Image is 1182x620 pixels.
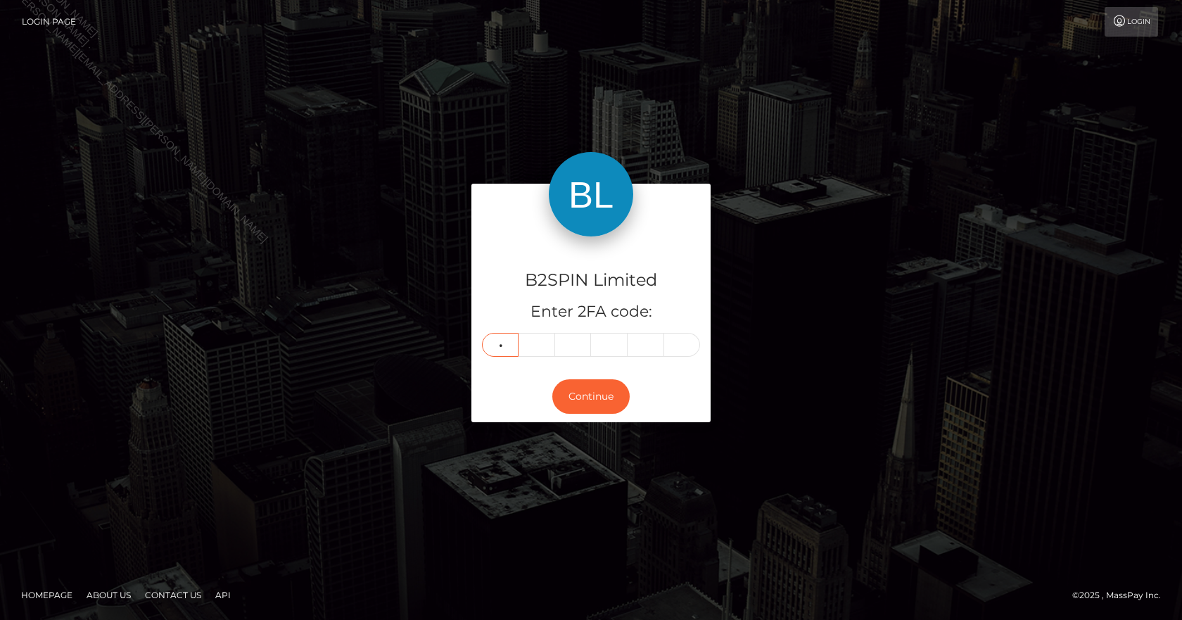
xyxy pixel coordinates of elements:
[210,584,236,606] a: API
[81,584,136,606] a: About Us
[139,584,207,606] a: Contact Us
[22,7,76,37] a: Login Page
[1072,588,1171,603] div: © 2025 , MassPay Inc.
[15,584,78,606] a: Homepage
[549,152,633,236] img: B2SPIN Limited
[1105,7,1158,37] a: Login
[482,301,700,323] h5: Enter 2FA code:
[482,268,700,293] h4: B2SPIN Limited
[552,379,630,414] button: Continue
